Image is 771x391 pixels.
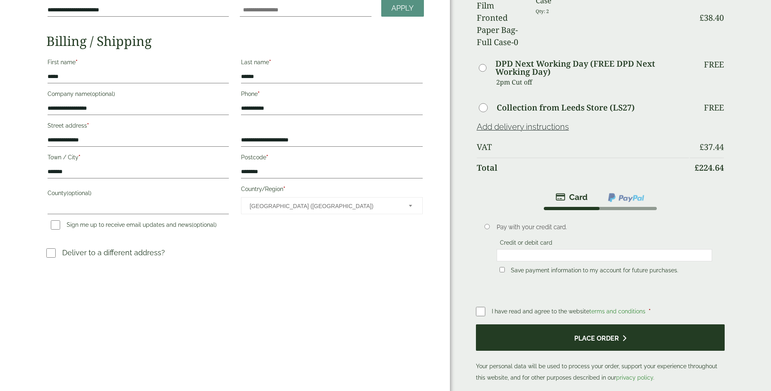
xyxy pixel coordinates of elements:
bdi: 224.64 [695,162,724,173]
label: First name [48,56,229,70]
bdi: 38.40 [699,12,724,23]
label: Last name [241,56,422,70]
label: County [48,187,229,201]
span: (optional) [67,190,91,196]
a: terms and conditions [589,308,645,315]
abbr: required [76,59,78,65]
p: Free [704,60,724,70]
p: 2pm Cut off [496,76,689,88]
span: United Kingdom (UK) [250,198,397,215]
a: privacy policy [616,374,653,381]
span: Country/Region [241,197,422,214]
label: Save payment information to my account for future purchases. [508,267,682,276]
th: Total [477,158,689,178]
span: £ [699,141,704,152]
span: (optional) [90,91,115,97]
abbr: required [258,91,260,97]
img: stripe.png [556,192,588,202]
th: VAT [477,137,689,157]
abbr: required [269,59,271,65]
abbr: required [649,308,651,315]
span: (optional) [192,222,217,228]
abbr: required [266,154,268,161]
abbr: required [78,154,80,161]
label: Company name [48,88,229,102]
iframe: Secure card payment input frame [499,252,710,259]
img: ppcp-gateway.png [607,192,645,203]
label: Credit or debit card [497,239,556,248]
input: Sign me up to receive email updates and news(optional) [51,220,60,230]
bdi: 37.44 [699,141,724,152]
p: Free [704,103,724,113]
label: Phone [241,88,422,102]
span: £ [699,12,704,23]
p: Your personal data will be used to process your order, support your experience throughout this we... [476,324,725,383]
label: DPD Next Working Day (FREE DPD Next Working Day) [495,60,689,76]
label: Country/Region [241,183,422,197]
abbr: required [87,122,89,129]
label: Street address [48,120,229,134]
span: I have read and agree to the website [492,308,647,315]
label: Town / City [48,152,229,165]
label: Sign me up to receive email updates and news [48,222,220,230]
abbr: required [283,186,285,192]
small: Qty: 2 [536,8,549,14]
a: Add delivery instructions [477,122,569,132]
p: Pay with your credit card. [497,223,712,232]
label: Postcode [241,152,422,165]
span: £ [695,162,699,173]
label: Collection from Leeds Store (LS27) [497,104,635,112]
button: Place order [476,324,725,351]
h2: Billing / Shipping [46,33,424,49]
span: Apply [391,4,414,13]
p: Deliver to a different address? [62,247,165,258]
